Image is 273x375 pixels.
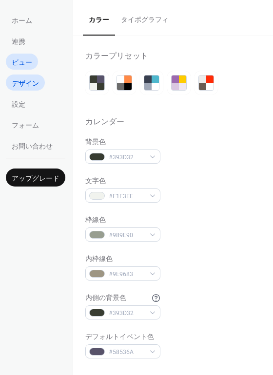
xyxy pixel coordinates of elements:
span: ホーム [12,16,32,26]
div: 内枠線色 [85,254,158,264]
div: カラープリセット [85,51,148,61]
span: #393D32 [109,308,145,319]
div: カレンダー [85,116,125,127]
span: #58536A [109,347,145,357]
span: 設定 [12,99,25,110]
span: 連携 [12,37,25,47]
span: フォーム [12,120,39,131]
span: ビュー [12,57,32,68]
div: デフォルトイベント色 [85,332,158,342]
div: 文字色 [85,176,158,186]
a: お問い合わせ [6,137,58,153]
span: #393D32 [109,152,145,163]
span: #9E9683 [109,269,145,280]
span: デザイン [12,78,39,89]
div: 内側の背景色 [85,293,150,303]
span: #989E90 [109,230,145,241]
div: 背景色 [85,137,158,147]
a: ホーム [6,12,38,28]
button: アップグレード [6,169,65,187]
a: ビュー [6,54,38,70]
span: お問い合わせ [12,141,53,151]
a: デザイン [6,75,45,91]
div: 枠線色 [85,215,158,225]
a: 設定 [6,95,31,112]
span: アップグレード [12,173,59,184]
span: #F1F3EE [109,191,145,202]
a: フォーム [6,116,45,132]
a: 連携 [6,33,31,49]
